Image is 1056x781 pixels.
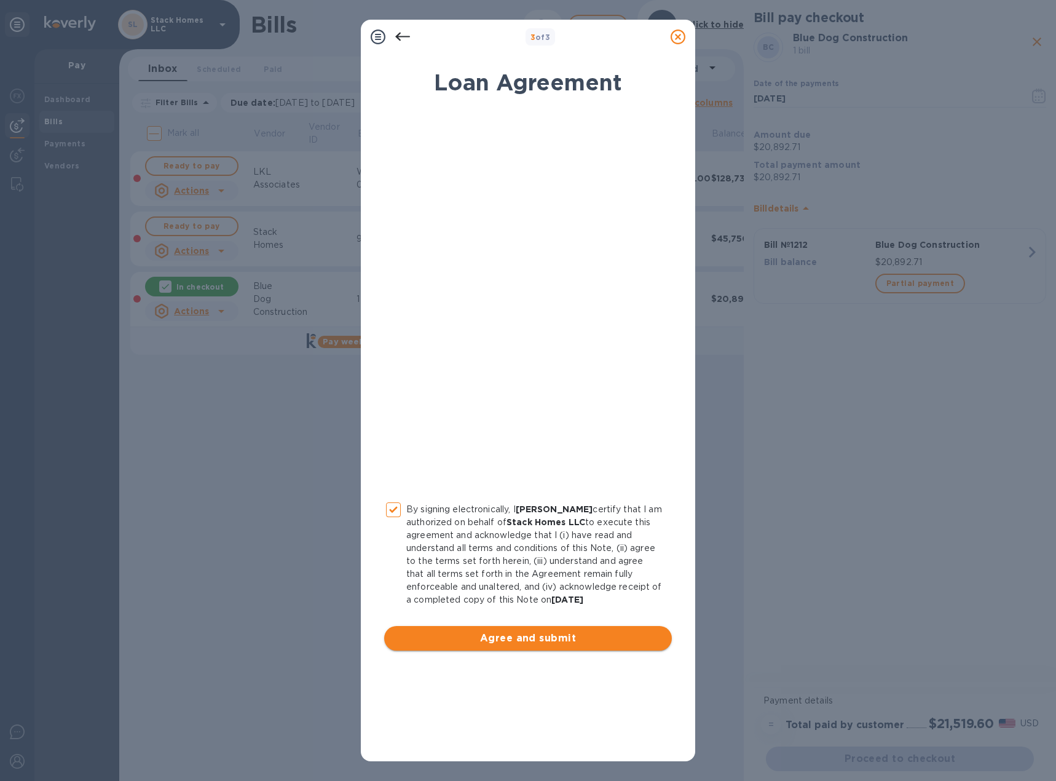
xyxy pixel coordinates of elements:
[406,503,662,606] p: By signing electronically, I certify that I am authorized on behalf of to execute this agreement ...
[530,33,535,42] span: 3
[506,517,585,527] b: Stack Homes LLC
[434,69,622,96] b: Loan Agreement
[530,33,551,42] b: of 3
[384,626,672,651] button: Agree and submit
[551,595,583,605] b: [DATE]
[516,504,593,514] b: [PERSON_NAME]
[394,631,662,646] span: Agree and submit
